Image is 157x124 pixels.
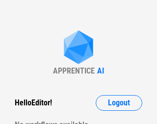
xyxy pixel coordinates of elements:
[53,66,95,75] div: APPRENTICE
[59,30,98,66] img: Apprentice AI
[96,95,142,111] button: Logout
[97,66,104,75] div: AI
[15,95,52,111] div: Hello Editor !
[108,99,130,107] span: Logout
